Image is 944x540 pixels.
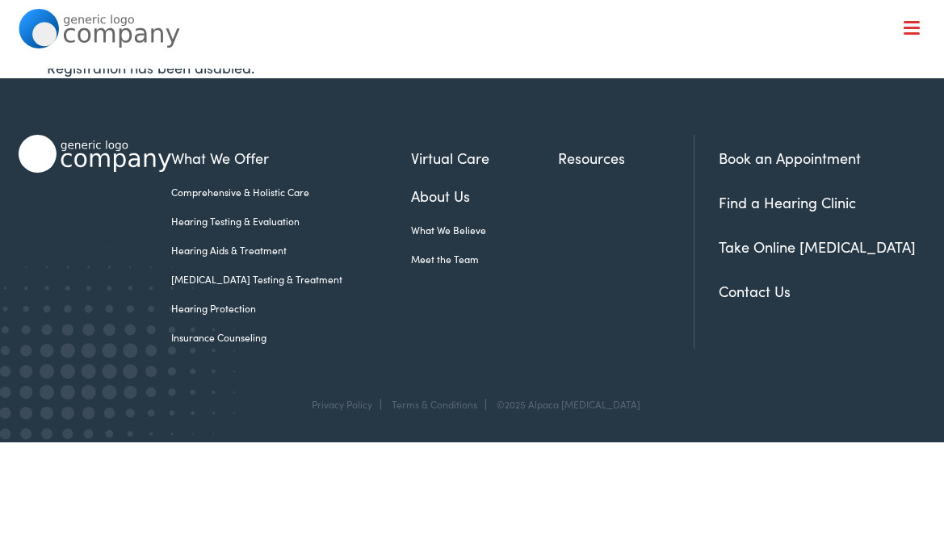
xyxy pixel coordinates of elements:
[392,397,477,411] a: Terms & Conditions
[171,272,411,287] a: [MEDICAL_DATA] Testing & Treatment
[171,185,411,199] a: Comprehensive & Holistic Care
[719,192,856,212] a: Find a Hearing Clinic
[171,330,411,345] a: Insurance Counseling
[171,214,411,228] a: Hearing Testing & Evaluation
[19,135,170,173] img: Alpaca Audiology
[719,148,861,168] a: Book an Appointment
[411,223,558,237] a: What We Believe
[558,147,694,169] a: Resources
[31,65,925,115] a: What We Offer
[411,252,558,266] a: Meet the Team
[171,147,411,169] a: What We Offer
[411,185,558,207] a: About Us
[171,243,411,257] a: Hearing Aids & Treatment
[489,399,640,410] div: ©2025 Alpaca [MEDICAL_DATA]
[411,147,558,169] a: Virtual Care
[719,281,791,301] a: Contact Us
[719,237,916,257] a: Take Online [MEDICAL_DATA]
[171,301,411,316] a: Hearing Protection
[312,397,372,411] a: Privacy Policy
